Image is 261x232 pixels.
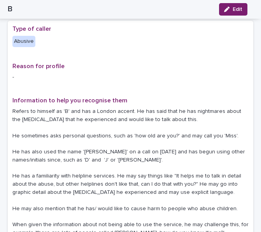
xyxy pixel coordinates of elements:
[12,36,35,47] div: Abusive
[12,97,127,104] span: Information to help you recognise them
[12,73,249,81] p: -
[219,3,247,16] button: Edit
[12,26,51,32] span: Type of caller
[233,7,242,12] span: Edit
[8,5,12,14] h2: B
[12,63,64,69] span: Reason for profile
